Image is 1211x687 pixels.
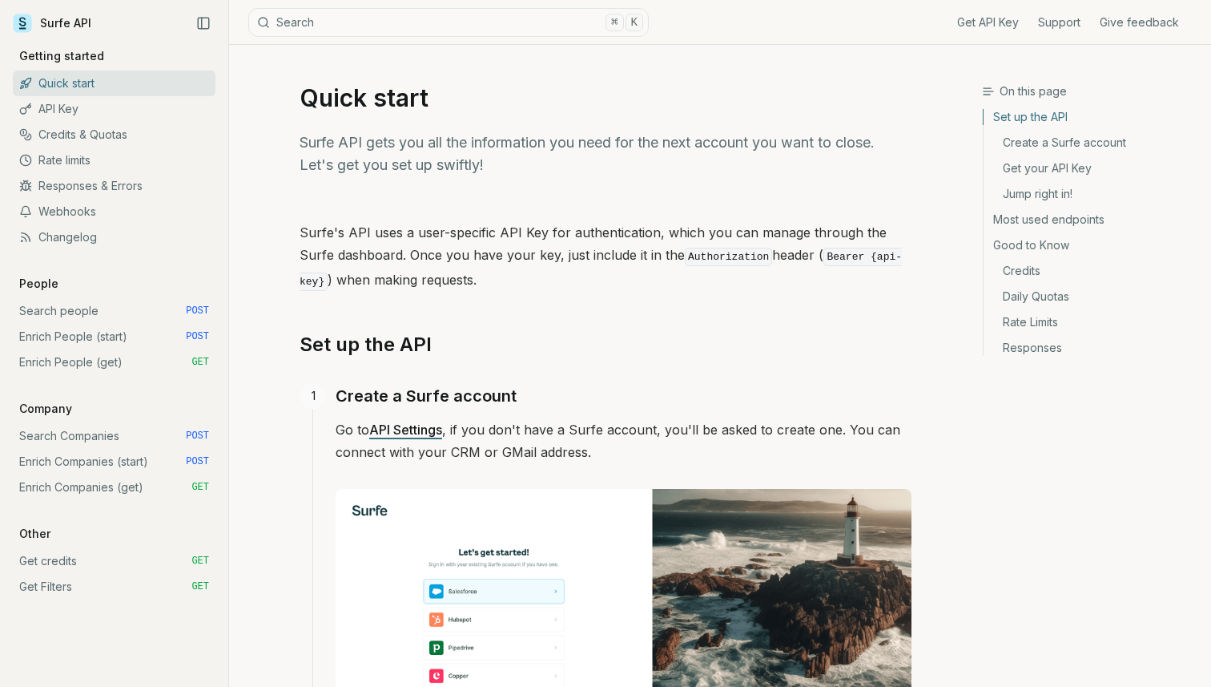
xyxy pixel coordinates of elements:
[191,11,215,35] button: Collapse Sidebar
[336,383,517,409] a: Create a Surfe account
[191,356,209,369] span: GET
[300,221,911,293] p: Surfe's API uses a user-specific API Key for authentication, which you can manage through the Sur...
[336,418,911,463] p: Go to , if you don't have a Surfe account, you'll be asked to create one. You can connect with yo...
[984,284,1198,309] a: Daily Quotas
[13,11,91,35] a: Surfe API
[186,455,209,468] span: POST
[984,335,1198,356] a: Responses
[984,156,1198,181] a: Get your API Key
[13,71,215,96] a: Quick start
[13,401,78,417] p: Company
[1100,14,1179,30] a: Give feedback
[191,481,209,494] span: GET
[13,173,215,199] a: Responses & Errors
[300,332,432,358] a: Set up the API
[626,14,643,31] kbd: K
[13,350,215,375] a: Enrich People (get) GET
[13,276,65,292] p: People
[13,48,111,64] p: Getting started
[13,122,215,148] a: Credits & Quotas
[369,422,442,438] a: API Settings
[984,130,1198,156] a: Create a Surfe account
[984,181,1198,207] a: Jump right in!
[13,548,215,574] a: Get credits GET
[984,207,1198,232] a: Most used endpoints
[13,298,215,324] a: Search people POST
[957,14,1019,30] a: Get API Key
[605,14,623,31] kbd: ⌘
[685,248,772,266] code: Authorization
[13,96,215,122] a: API Key
[13,475,215,500] a: Enrich Companies (get) GET
[248,8,649,37] button: Search⌘K
[186,305,209,317] span: POST
[300,131,911,176] p: Surfe API gets you all the information you need for the next account you want to close. Let's get...
[300,83,911,112] h1: Quick start
[984,258,1198,284] a: Credits
[13,148,215,173] a: Rate limits
[13,224,215,250] a: Changelog
[1038,14,1080,30] a: Support
[186,430,209,443] span: POST
[984,232,1198,258] a: Good to Know
[13,526,57,542] p: Other
[984,309,1198,335] a: Rate Limits
[13,324,215,350] a: Enrich People (start) POST
[13,199,215,224] a: Webhooks
[191,555,209,568] span: GET
[984,109,1198,130] a: Set up the API
[982,83,1198,99] h3: On this page
[13,449,215,475] a: Enrich Companies (start) POST
[13,574,215,600] a: Get Filters GET
[191,580,209,593] span: GET
[186,330,209,343] span: POST
[13,423,215,449] a: Search Companies POST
